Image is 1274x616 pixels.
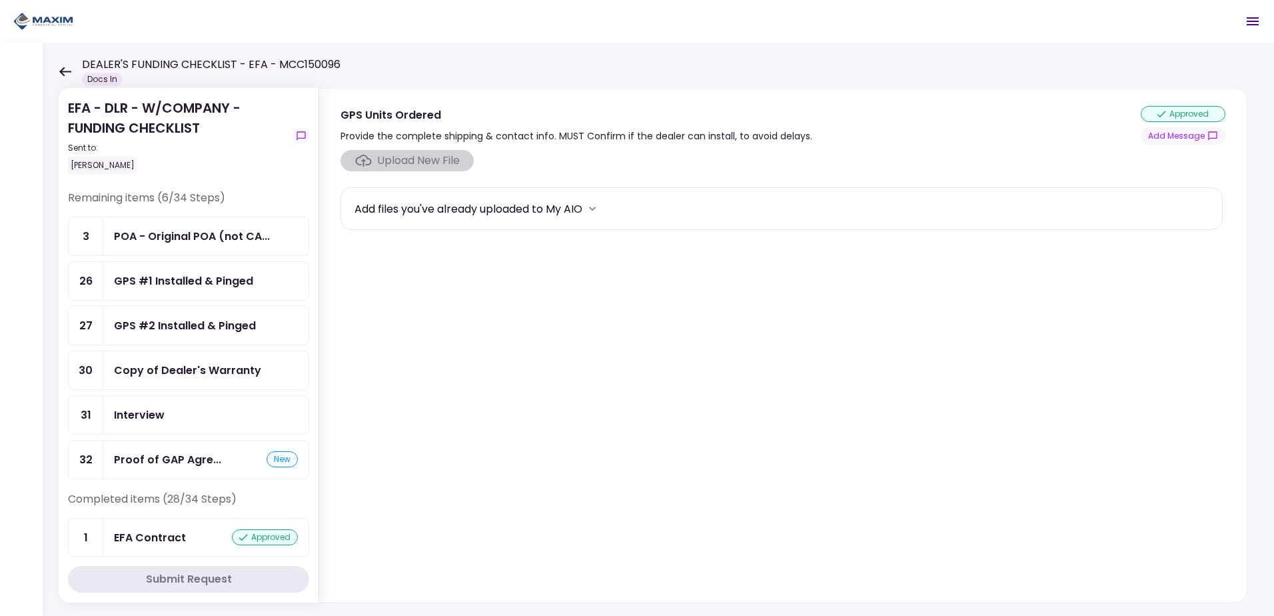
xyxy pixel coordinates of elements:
div: 31 [69,396,103,434]
h1: DEALER'S FUNDING CHECKLIST - EFA - MCC150096 [82,57,340,73]
a: 3POA - Original POA (not CA or GA) (Received in house) [68,217,309,256]
button: show-messages [293,128,309,144]
div: 32 [69,441,103,479]
div: GPS #1 Installed & Pinged [114,273,253,289]
div: approved [1141,106,1225,122]
div: Submit Request [146,571,232,587]
div: 26 [69,262,103,300]
div: POA - Original POA (not CA or GA) (Received in house) [114,228,270,245]
span: Click here to upload the required document [340,150,474,171]
a: 31Interview [68,395,309,435]
div: Interview [114,407,165,423]
div: GPS Units OrderedProvide the complete shipping & contact info. MUST Confirm if the dealer can ins... [318,88,1247,603]
div: GPS Units Ordered [340,107,812,123]
div: Provide the complete shipping & contact info. MUST Confirm if the dealer can install, to avoid de... [340,128,812,144]
div: GPS #2 Installed & Pinged [114,317,256,334]
div: Remaining items (6/34 Steps) [68,190,309,217]
button: more [582,199,602,219]
button: Open menu [1237,5,1269,37]
button: show-messages [1141,127,1225,145]
div: EFA Contract [114,529,186,546]
div: Docs In [82,73,123,86]
div: EFA - DLR - W/COMPANY - FUNDING CHECKLIST [68,98,288,174]
div: Copy of Dealer's Warranty [114,362,261,379]
a: 30Copy of Dealer's Warranty [68,351,309,390]
a: 26GPS #1 Installed & Pinged [68,261,309,301]
div: new [267,451,298,467]
div: [PERSON_NAME] [68,157,137,174]
div: 30 [69,351,103,389]
div: 3 [69,217,103,255]
button: Submit Request [68,566,309,593]
a: 27GPS #2 Installed & Pinged [68,306,309,345]
a: 32Proof of GAP Agreementnew [68,440,309,479]
div: 27 [69,307,103,345]
div: Completed items (28/34 Steps) [68,491,309,518]
div: 1 [69,519,103,557]
div: Add files you've already uploaded to My AIO [354,201,582,217]
img: Partner icon [13,11,73,31]
div: Sent to: [68,142,288,154]
a: 1EFA Contractapproved [68,518,309,557]
div: approved [232,529,298,545]
div: Proof of GAP Agreement [114,451,221,468]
